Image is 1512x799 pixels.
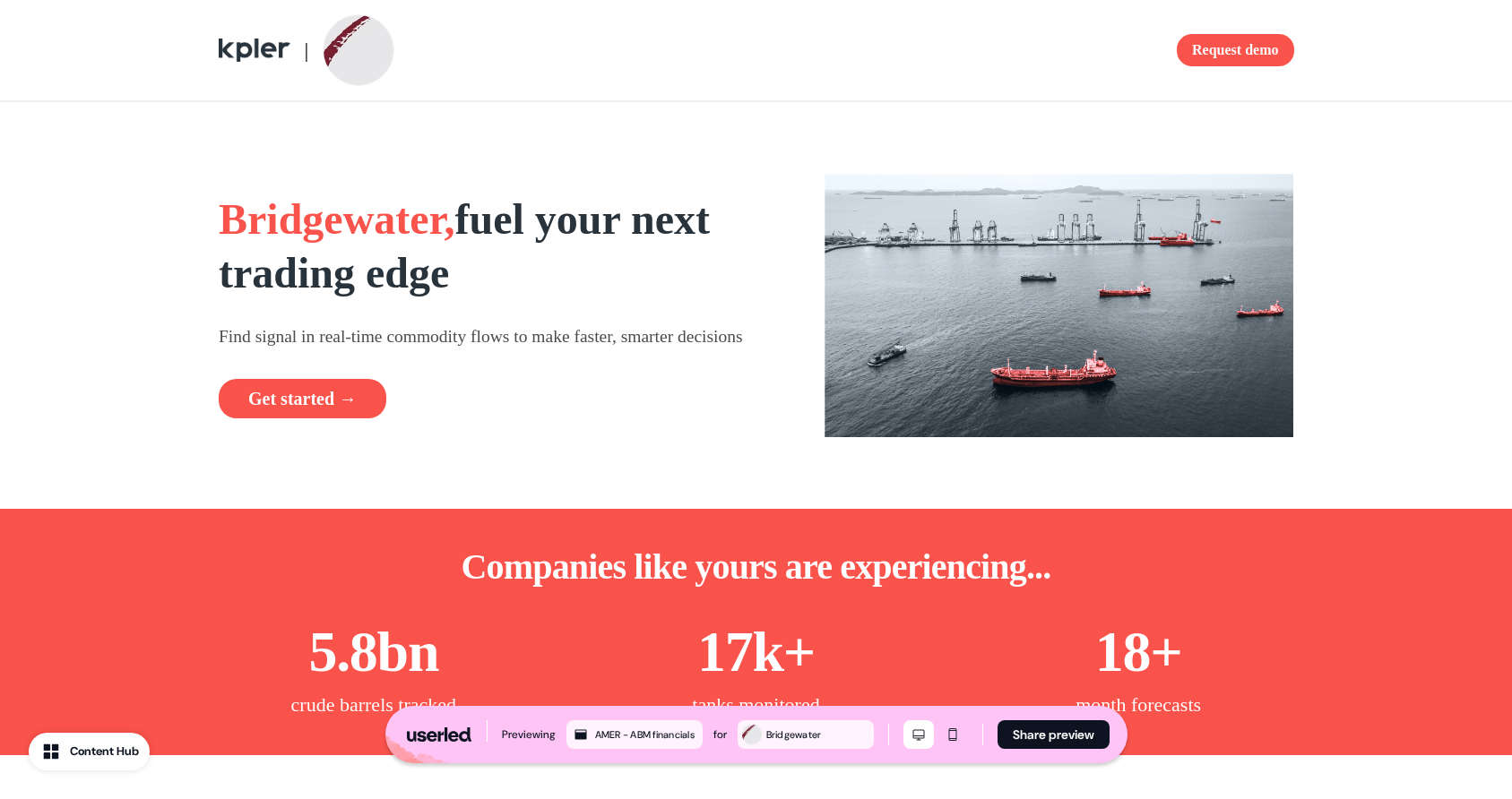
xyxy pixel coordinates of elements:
p: Companies like yours are experiencing... [462,545,1051,589]
button: Desktop mode [903,720,934,749]
div: Previewing [502,726,556,743]
p: month forecasts [1076,690,1201,719]
p: tanks monitored [692,690,819,719]
p: 5.8bn [308,614,438,690]
button: Content Hub [29,733,150,770]
div: AMER - ABM financials [595,726,699,743]
p: 17k+ [697,614,815,690]
span: Find signal in real-time commodity flows to make faster, smarter decisions [219,327,743,346]
div: Bridgewater [766,726,870,743]
span: | [305,39,309,62]
p: 18+ [1095,614,1182,690]
button: Get started → [219,379,386,418]
button: Request demo [1177,34,1293,66]
div: Content Hub [70,743,139,760]
button: Mobile mode [937,720,968,749]
strong: fuel your next trading edge [219,195,710,296]
p: crude barrels tracked [291,690,456,719]
span: Bridgewater, [219,195,455,243]
div: for [713,726,727,743]
button: Share preview [998,720,1110,749]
